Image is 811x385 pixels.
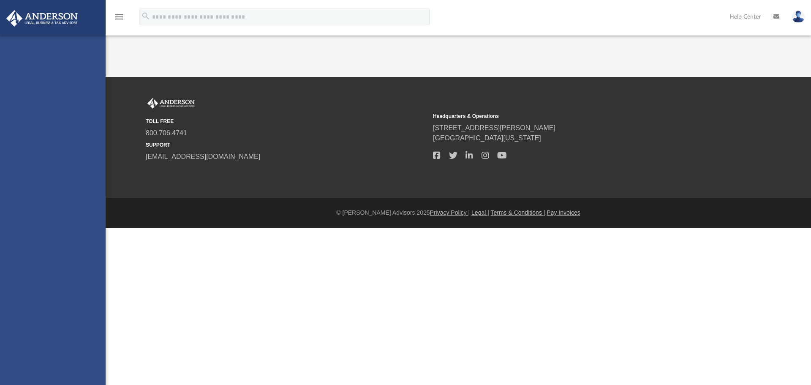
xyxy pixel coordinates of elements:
a: menu [114,16,124,22]
a: Pay Invoices [547,209,580,216]
small: SUPPORT [146,141,427,149]
i: search [141,11,150,21]
a: Privacy Policy | [430,209,470,216]
small: TOLL FREE [146,117,427,125]
a: 800.706.4741 [146,129,187,137]
img: Anderson Advisors Platinum Portal [4,10,80,27]
a: Terms & Conditions | [491,209,545,216]
div: © [PERSON_NAME] Advisors 2025 [106,208,811,217]
a: Legal | [471,209,489,216]
a: [EMAIL_ADDRESS][DOMAIN_NAME] [146,153,260,160]
img: User Pic [792,11,805,23]
i: menu [114,12,124,22]
a: [STREET_ADDRESS][PERSON_NAME] [433,124,555,131]
small: Headquarters & Operations [433,112,714,120]
img: Anderson Advisors Platinum Portal [146,98,196,109]
a: [GEOGRAPHIC_DATA][US_STATE] [433,134,541,142]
